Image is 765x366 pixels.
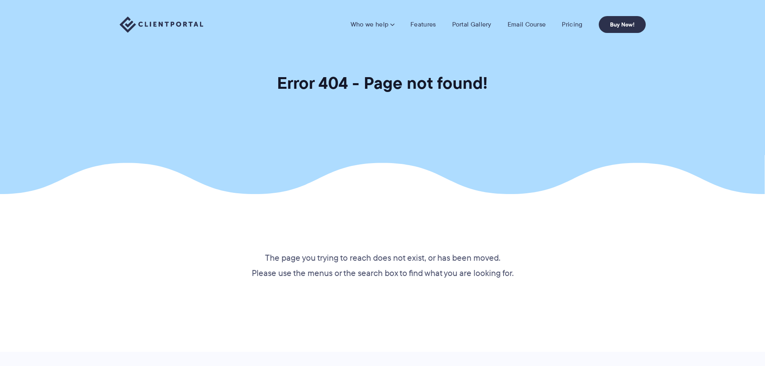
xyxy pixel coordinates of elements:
[599,16,646,33] a: Buy Now!
[562,20,582,29] a: Pricing
[351,20,394,29] a: Who we help
[452,20,492,29] a: Portal Gallery
[157,250,608,280] p: The page you trying to reach does not exist, or has been moved. Please use the menus or the searc...
[277,72,488,94] h1: Error 404 - Page not found!
[508,20,546,29] a: Email Course
[410,20,436,29] a: Features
